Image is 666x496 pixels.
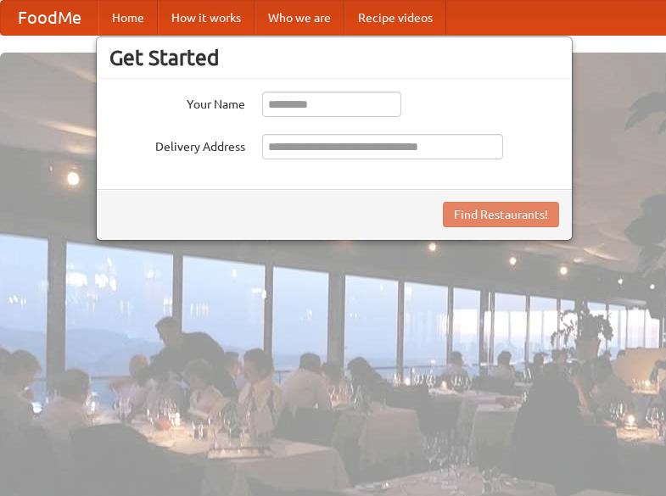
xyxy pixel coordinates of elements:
[255,1,344,35] a: Who we are
[109,92,245,113] label: Your Name
[1,1,98,35] a: FoodMe
[344,1,446,35] a: Recipe videos
[109,45,559,70] h3: Get Started
[158,1,255,35] a: How it works
[109,134,245,155] label: Delivery Address
[443,202,559,227] button: Find Restaurants!
[98,1,158,35] a: Home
